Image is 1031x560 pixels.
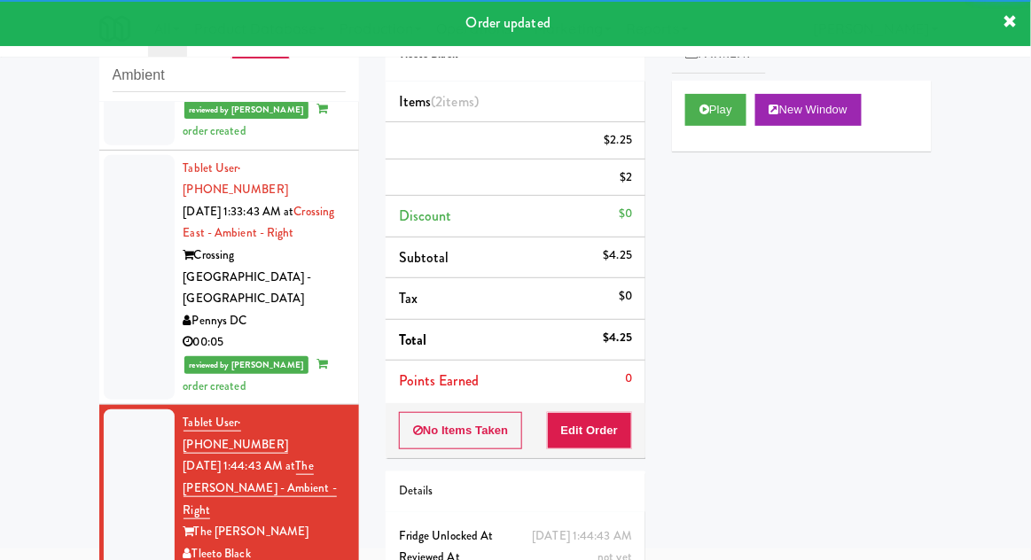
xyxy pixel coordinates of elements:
div: $4.25 [604,245,633,267]
span: reviewed by [PERSON_NAME] [184,101,309,119]
span: [DATE] 1:33:43 AM at [184,203,294,220]
div: [DATE] 1:44:43 AM [532,525,632,548]
span: Discount [399,206,452,226]
input: Search vision orders [113,59,346,92]
h5: Tleeto Black [399,48,632,61]
li: Tablet User· [PHONE_NUMBER][DATE] 1:33:43 AM atCrossing East - Ambient - RightCrossing [GEOGRAPHI... [99,151,359,406]
span: reviewed by [PERSON_NAME] [184,356,309,374]
span: [DATE] 1:44:43 AM at [184,457,296,474]
span: Total [399,330,427,350]
div: Details [399,480,632,502]
ng-pluralize: items [443,91,475,112]
span: Tax [399,288,418,308]
div: $2 [620,167,632,189]
span: (2 ) [431,91,479,112]
div: Pennys DC [184,310,346,332]
button: Edit Order [547,412,633,449]
div: The [PERSON_NAME] [184,521,346,543]
div: 0 [625,368,632,390]
span: Items [399,91,479,112]
a: Tablet User· [PHONE_NUMBER] [184,414,288,454]
div: $4.25 [604,327,633,349]
div: 00:05 [184,331,346,354]
span: Order updated [466,12,551,33]
div: $2.25 [605,129,633,152]
span: · [PHONE_NUMBER] [184,414,288,453]
a: Tablet User· [PHONE_NUMBER] [184,159,288,198]
div: Fridge Unlocked At [399,525,632,548]
button: New Window [755,94,862,126]
span: Points Earned [399,370,479,391]
div: Crossing [GEOGRAPHIC_DATA] - [GEOGRAPHIC_DATA] [184,245,346,310]
div: $0 [619,285,632,307]
span: Subtotal [399,247,449,268]
a: The [PERSON_NAME] - Ambient - Right [184,457,338,518]
button: No Items Taken [399,412,523,449]
div: $0 [619,203,632,225]
button: Play [685,94,746,126]
span: order created [184,355,328,394]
